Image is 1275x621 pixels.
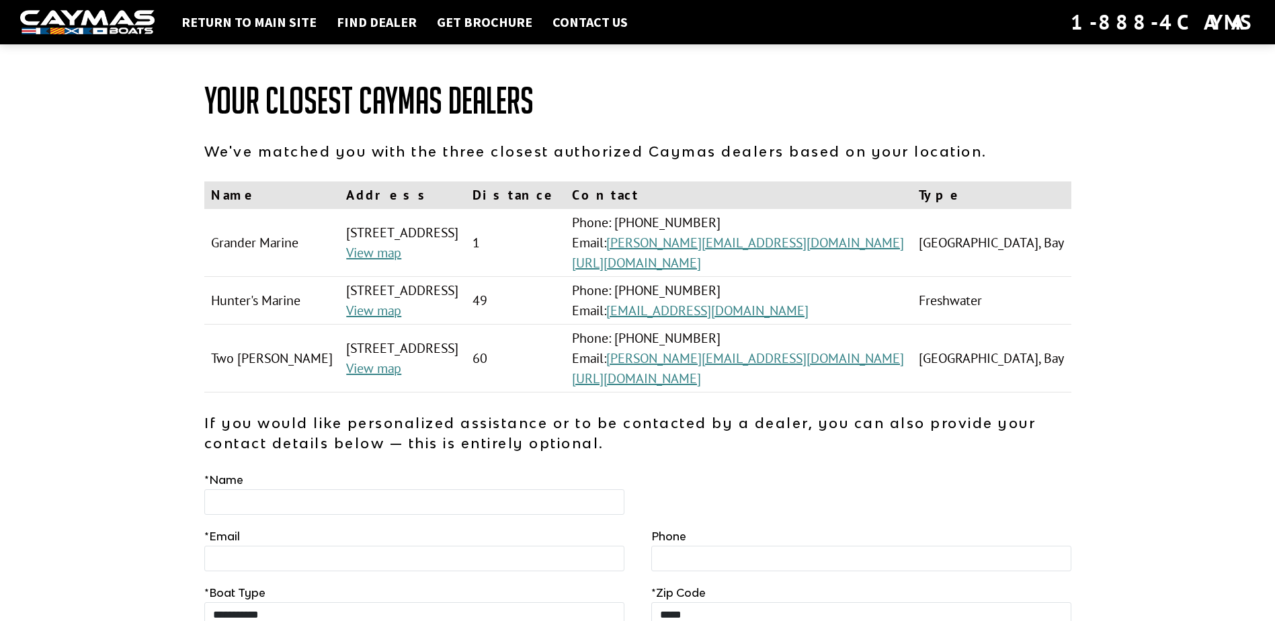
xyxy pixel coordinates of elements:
a: View map [346,244,401,261]
a: Get Brochure [430,13,539,31]
td: [STREET_ADDRESS] [339,209,466,277]
a: Return to main site [175,13,323,31]
td: Phone: [PHONE_NUMBER] Email: [565,277,912,325]
a: View map [346,360,401,377]
td: Hunter's Marine [204,277,340,325]
th: Distance [466,181,565,209]
label: Email [204,528,240,544]
a: [PERSON_NAME][EMAIL_ADDRESS][DOMAIN_NAME] [606,349,904,367]
td: Grander Marine [204,209,340,277]
td: 60 [466,325,565,392]
th: Address [339,181,466,209]
td: [GEOGRAPHIC_DATA], Bay [912,325,1071,392]
td: [STREET_ADDRESS] [339,325,466,392]
a: Find Dealer [330,13,423,31]
h1: Your Closest Caymas Dealers [204,81,1071,121]
label: Phone [651,528,686,544]
img: white-logo-c9c8dbefe5ff5ceceb0f0178aa75bf4bb51f6bca0971e226c86eb53dfe498488.png [20,10,155,35]
td: Phone: [PHONE_NUMBER] Email: [565,325,912,392]
label: Boat Type [204,585,265,601]
td: [GEOGRAPHIC_DATA], Bay [912,209,1071,277]
p: We've matched you with the three closest authorized Caymas dealers based on your location. [204,141,1071,161]
td: Two [PERSON_NAME] [204,325,340,392]
a: View map [346,302,401,319]
a: [URL][DOMAIN_NAME] [572,254,701,272]
td: [STREET_ADDRESS] [339,277,466,325]
a: [URL][DOMAIN_NAME] [572,370,701,387]
td: Phone: [PHONE_NUMBER] Email: [565,209,912,277]
td: 1 [466,209,565,277]
th: Contact [565,181,912,209]
td: 49 [466,277,565,325]
th: Name [204,181,340,209]
label: Name [204,472,243,488]
td: Freshwater [912,277,1071,325]
th: Type [912,181,1071,209]
p: If you would like personalized assistance or to be contacted by a dealer, you can also provide yo... [204,413,1071,453]
a: [PERSON_NAME][EMAIL_ADDRESS][DOMAIN_NAME] [606,234,904,251]
a: Contact Us [546,13,634,31]
label: Zip Code [651,585,706,601]
div: 1-888-4CAYMAS [1071,7,1255,37]
a: [EMAIL_ADDRESS][DOMAIN_NAME] [606,302,809,319]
